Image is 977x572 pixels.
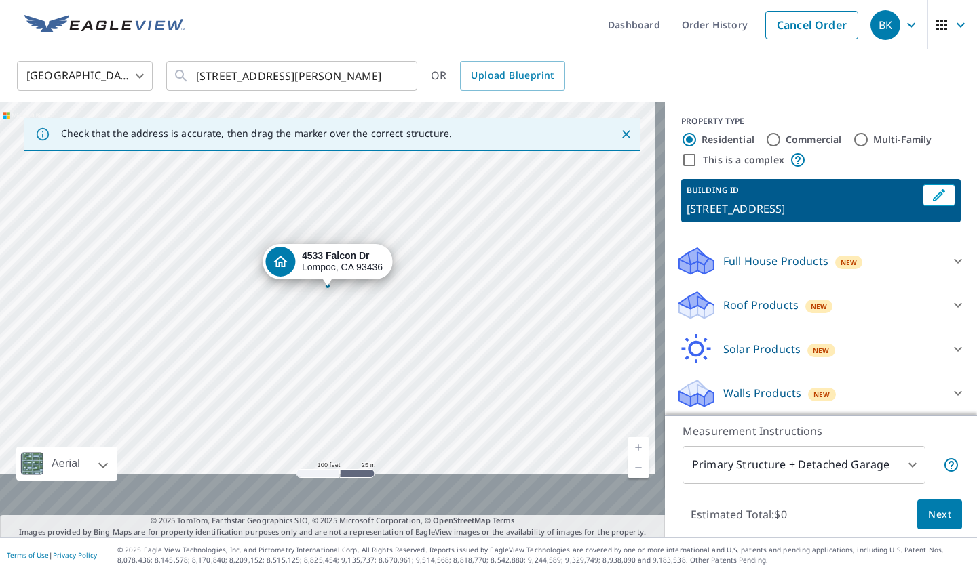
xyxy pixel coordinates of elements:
div: PROPERTY TYPE [681,115,961,127]
span: New [813,389,830,400]
p: BUILDING ID [687,184,739,196]
p: [STREET_ADDRESS] [687,201,917,217]
label: Commercial [786,133,842,146]
span: Your report will include the primary structure and a detached garage if one exists. [943,457,959,473]
span: © 2025 TomTom, Earthstar Geographics SIO, © 2025 Microsoft Corporation, © [151,515,515,527]
a: Privacy Policy [53,550,97,560]
p: Walls Products [723,385,801,401]
label: This is a complex [703,153,784,167]
p: Solar Products [723,341,801,357]
a: Terms of Use [7,550,49,560]
div: Aerial [47,447,84,481]
div: Solar ProductsNew [676,333,966,365]
p: Check that the address is accurate, then drag the marker over the correct structure. [61,127,452,140]
p: Roof Products [723,297,799,313]
strong: 4533 Falcon Dr [302,250,370,261]
a: OpenStreetMap [433,515,490,525]
a: Terms [493,515,515,525]
div: [GEOGRAPHIC_DATA] [17,57,153,95]
div: Full House ProductsNew [676,245,966,277]
div: OR [431,61,565,91]
button: Edit building 1 [923,184,955,206]
button: Next [917,499,962,530]
div: Lompoc, CA 93436 [302,250,383,273]
p: © 2025 Eagle View Technologies, Inc. and Pictometry International Corp. All Rights Reserved. Repo... [117,545,970,565]
div: Primary Structure + Detached Garage [683,446,925,484]
button: Close [617,125,635,143]
p: Full House Products [723,253,828,269]
p: Estimated Total: $0 [680,499,798,529]
span: New [811,301,828,312]
a: Cancel Order [765,11,858,39]
a: Current Level 18, Zoom Out [628,457,649,478]
p: | [7,551,97,559]
div: BK [870,10,900,40]
a: Upload Blueprint [460,61,564,91]
a: Current Level 18, Zoom In [628,437,649,457]
div: Aerial [16,447,117,481]
div: Dropped pin, building 1, Residential property, 4533 Falcon Dr Lompoc, CA 93436 [263,244,392,286]
span: Next [928,506,951,523]
span: New [841,257,858,268]
div: Roof ProductsNew [676,289,966,321]
span: Upload Blueprint [471,67,554,84]
label: Residential [702,133,754,146]
p: Measurement Instructions [683,423,959,439]
span: New [813,345,830,356]
label: Multi-Family [873,133,932,146]
img: EV Logo [24,15,185,35]
div: Walls ProductsNew [676,377,966,409]
input: Search by address or latitude-longitude [196,57,389,95]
